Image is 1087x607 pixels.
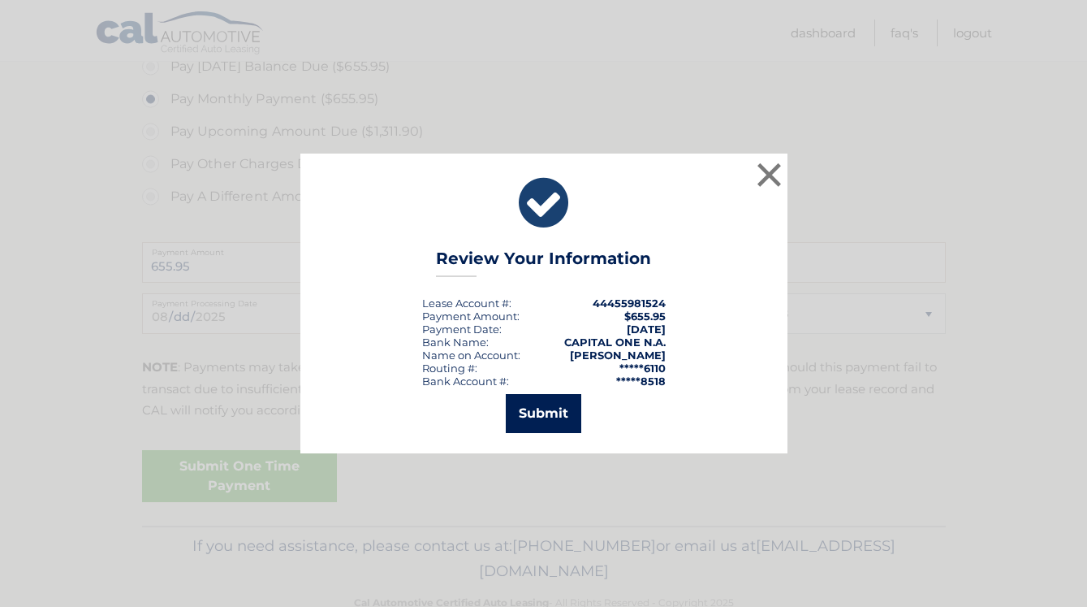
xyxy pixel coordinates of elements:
[624,310,666,323] span: $655.95
[422,323,499,336] span: Payment Date
[422,323,502,336] div: :
[422,362,477,375] div: Routing #:
[593,297,666,310] strong: 44455981524
[506,394,581,433] button: Submit
[627,323,666,336] span: [DATE]
[436,249,651,277] h3: Review Your Information
[422,375,509,388] div: Bank Account #:
[753,158,786,191] button: ×
[422,349,520,362] div: Name on Account:
[422,336,489,349] div: Bank Name:
[422,297,511,310] div: Lease Account #:
[422,310,520,323] div: Payment Amount:
[570,349,666,362] strong: [PERSON_NAME]
[564,336,666,349] strong: CAPITAL ONE N.A.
